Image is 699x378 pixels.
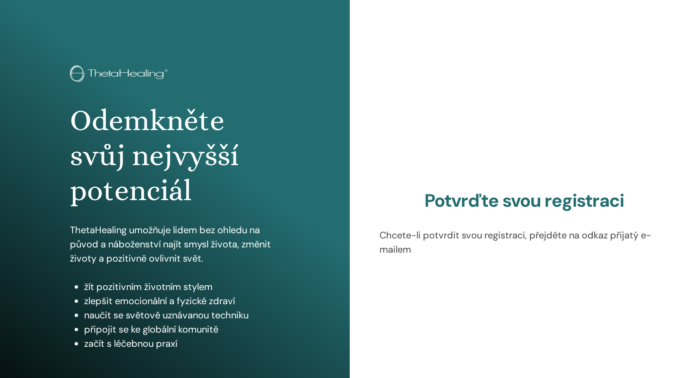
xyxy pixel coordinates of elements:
li: připojit se ke globální komunitě [84,322,279,336]
li: začít s léčebnou praxí [84,336,279,351]
li: zlepšit emocionální a fyzické zdraví [84,294,279,308]
h2: Potvrďte svou registraci [380,190,670,212]
li: žít pozitivním životním stylem [84,280,279,294]
p: Chcete-li potvrdit svou registraci, přejděte na odkaz přijatý e-mailem [380,228,670,256]
p: ThetaHealing umožňuje lidem bez ohledu na původ a náboženství najít smysl života, změnit životy a... [70,223,279,265]
li: naučit se světově uznávanou techniku [84,308,279,322]
h1: Odemkněte svůj nejvyšší potenciál [70,103,279,209]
